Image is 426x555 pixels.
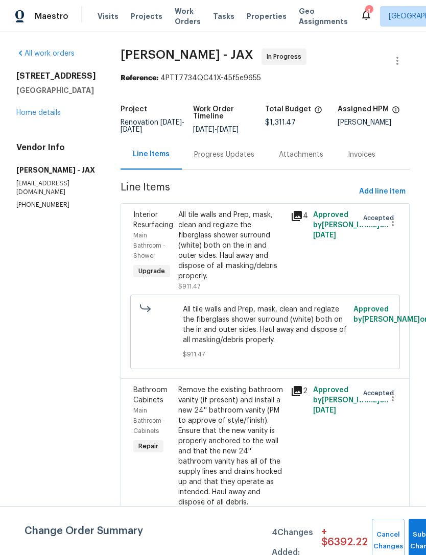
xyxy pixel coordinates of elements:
[392,106,400,119] span: The hpm assigned to this work order.
[313,211,389,239] span: Approved by [PERSON_NAME] on
[193,106,266,120] h5: Work Order Timeline
[133,211,173,229] span: Interior Resurfacing
[16,71,96,81] h2: [STREET_ADDRESS]
[213,13,234,20] span: Tasks
[338,119,410,126] div: [PERSON_NAME]
[16,179,96,197] p: [EMAIL_ADDRESS][DOMAIN_NAME]
[194,150,254,160] div: Progress Updates
[299,6,348,27] span: Geo Assignments
[267,52,305,62] span: In Progress
[133,407,165,434] span: Main Bathroom - Cabinets
[121,119,184,133] span: Renovation
[121,73,410,83] div: 4PTT7734QC41X-45f5e9655
[178,283,200,289] span: $911.47
[313,407,336,414] span: [DATE]
[377,529,399,552] span: Cancel Changes
[16,85,96,95] h5: [GEOGRAPHIC_DATA]
[217,126,239,133] span: [DATE]
[131,11,162,21] span: Projects
[265,119,296,126] span: $1,311.47
[247,11,287,21] span: Properties
[265,106,311,113] h5: Total Budget
[314,106,322,119] span: The total cost of line items that have been proposed by Opendoor. This sum includes line items th...
[134,441,162,451] span: Repair
[175,6,201,27] span: Work Orders
[183,304,348,345] span: All tile walls and Prep, mask, clean and reglaze the fiberglass shower surround (white) both on t...
[359,185,406,198] span: Add line item
[313,232,336,239] span: [DATE]
[178,210,285,281] div: All tile walls and Prep, mask, clean and reglaze the fiberglass shower surround (white) both on t...
[348,150,375,160] div: Invoices
[363,388,398,398] span: Accepted
[134,266,169,276] span: Upgrade
[16,201,96,209] p: [PHONE_NUMBER]
[121,126,142,133] span: [DATE]
[279,150,323,160] div: Attachments
[193,126,215,133] span: [DATE]
[291,210,307,222] div: 4
[98,11,119,21] span: Visits
[355,182,410,201] button: Add line item
[121,75,158,82] b: Reference:
[133,232,165,259] span: Main Bathroom - Shower
[178,385,285,508] div: Remove the existing bathroom vanity (if present) and install a new 24'' bathroom vanity (PM to ap...
[338,106,389,113] h5: Assigned HPM
[183,349,348,359] span: $911.47
[121,49,253,61] span: [PERSON_NAME] - JAX
[121,182,355,201] span: Line Items
[121,119,184,133] span: -
[16,165,96,175] h5: [PERSON_NAME] - JAX
[160,119,182,126] span: [DATE]
[133,387,168,404] span: Bathroom Cabinets
[313,387,389,414] span: Approved by [PERSON_NAME] on
[16,142,96,153] h4: Vendor Info
[121,106,147,113] h5: Project
[291,385,307,397] div: 2
[193,126,239,133] span: -
[16,50,75,57] a: All work orders
[35,11,68,21] span: Maestro
[133,149,170,159] div: Line Items
[16,109,61,116] a: Home details
[365,6,372,16] div: 4
[363,213,398,223] span: Accepted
